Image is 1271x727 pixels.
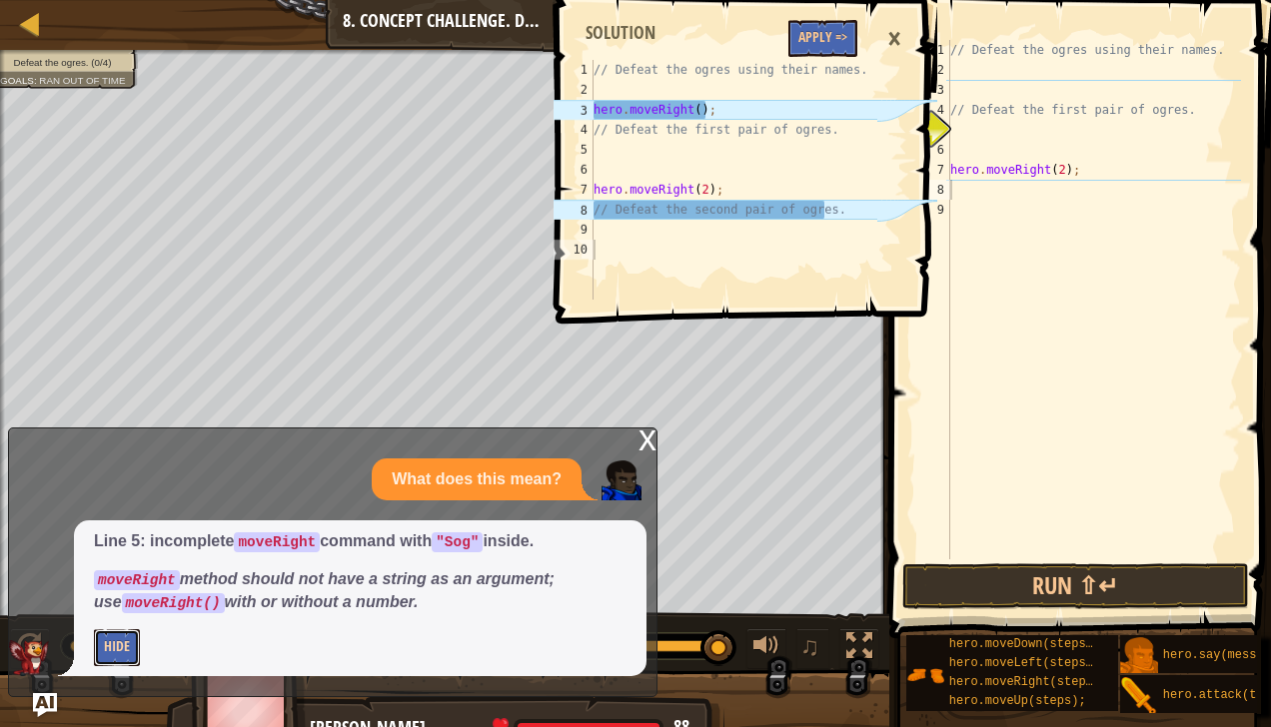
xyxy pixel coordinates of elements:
span: Ran out of time [39,75,125,86]
div: 2 [554,80,594,100]
code: moveRight() [122,593,225,613]
span: hero.moveUp(steps); [949,694,1086,708]
code: moveRight [94,570,180,590]
img: portrait.png [1120,637,1158,675]
div: 6 [554,160,594,180]
div: 3 [554,100,594,120]
p: Line 5: incomplete command with inside. [94,530,627,553]
img: AI [9,640,49,676]
div: 1 [554,60,594,80]
button: Hide [94,629,140,666]
p: What does this mean? [392,468,562,491]
code: "Sog" [432,532,483,552]
div: 8 [554,200,594,220]
span: hero.moveLeft(steps); [949,656,1100,670]
button: Ask AI [33,693,57,717]
div: × [877,16,911,62]
div: 9 [554,220,594,240]
em: method should not have a string as an argument; use with or without a number. [94,570,555,610]
span: : [34,75,39,86]
img: portrait.png [1120,677,1158,715]
div: 10 [554,240,594,260]
div: 7 [554,180,594,200]
span: hero.moveRight(steps); [949,675,1107,689]
span: Defeat the ogres. (0/4) [13,57,111,68]
code: moveRight [234,532,320,552]
button: Run ⇧↵ [902,563,1249,609]
div: 5 [917,120,950,140]
div: Solution [576,20,665,46]
span: hero.moveDown(steps); [949,637,1100,651]
button: Apply => [788,20,857,57]
div: 4 [554,120,594,140]
div: 5 [554,140,594,160]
